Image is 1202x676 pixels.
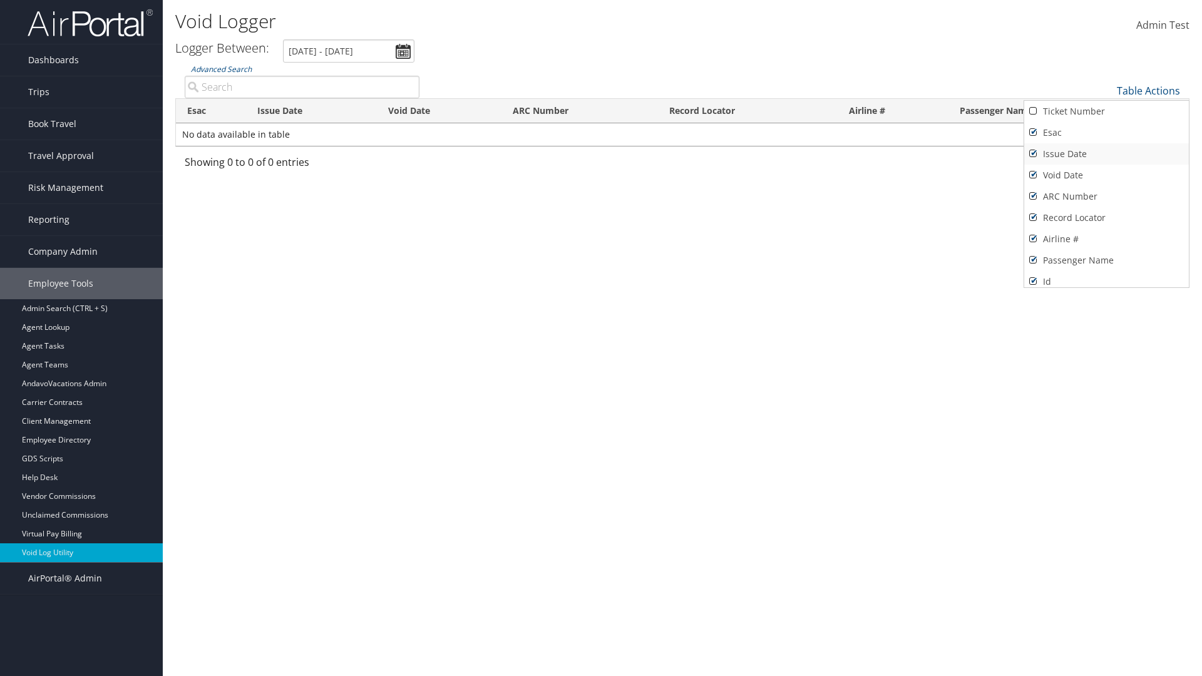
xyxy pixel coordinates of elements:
[1024,165,1189,186] a: Void Date
[1024,207,1189,228] a: Record Locator
[1024,122,1189,143] a: Esac
[28,76,49,108] span: Trips
[1024,143,1189,165] a: Issue Date
[28,563,102,594] span: AirPortal® Admin
[28,108,76,140] span: Book Travel
[1024,228,1189,250] a: Airline #
[1024,186,1189,207] a: ARC Number
[28,44,79,76] span: Dashboards
[28,236,98,267] span: Company Admin
[28,8,153,38] img: airportal-logo.png
[28,204,69,235] span: Reporting
[1024,250,1189,271] a: Passenger Name
[28,268,93,299] span: Employee Tools
[28,172,103,203] span: Risk Management
[1024,271,1189,292] a: Id
[1024,101,1189,122] a: Ticket Number
[28,140,94,172] span: Travel Approval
